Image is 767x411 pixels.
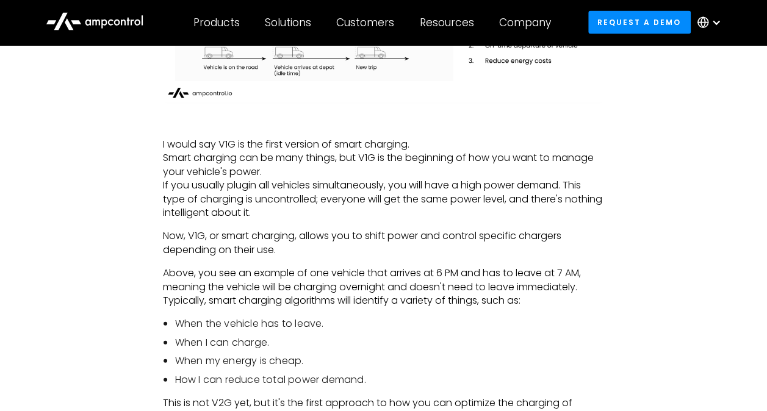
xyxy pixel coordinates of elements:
div: Resources [419,16,474,29]
li: When the vehicle has to leave. [175,317,604,331]
div: Products [193,16,240,29]
a: Request a demo [588,11,691,34]
p: Above, you see an example of one vehicle that arrives at 6 PM and has to leave at 7 AM, meaning t... [162,266,604,307]
p: I would say V1G is the first version of smart charging. Smart charging can be many things, but V1... [162,138,604,220]
div: Customers [336,16,394,29]
div: Company [499,16,551,29]
p: Now, V1G, or smart charging, allows you to shift power and control specific chargers depending on... [162,229,604,257]
div: Solutions [265,16,311,29]
li: When I can charge. [175,336,604,349]
li: How I can reduce total power demand. [175,373,604,387]
li: When my energy is cheap. [175,354,604,368]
